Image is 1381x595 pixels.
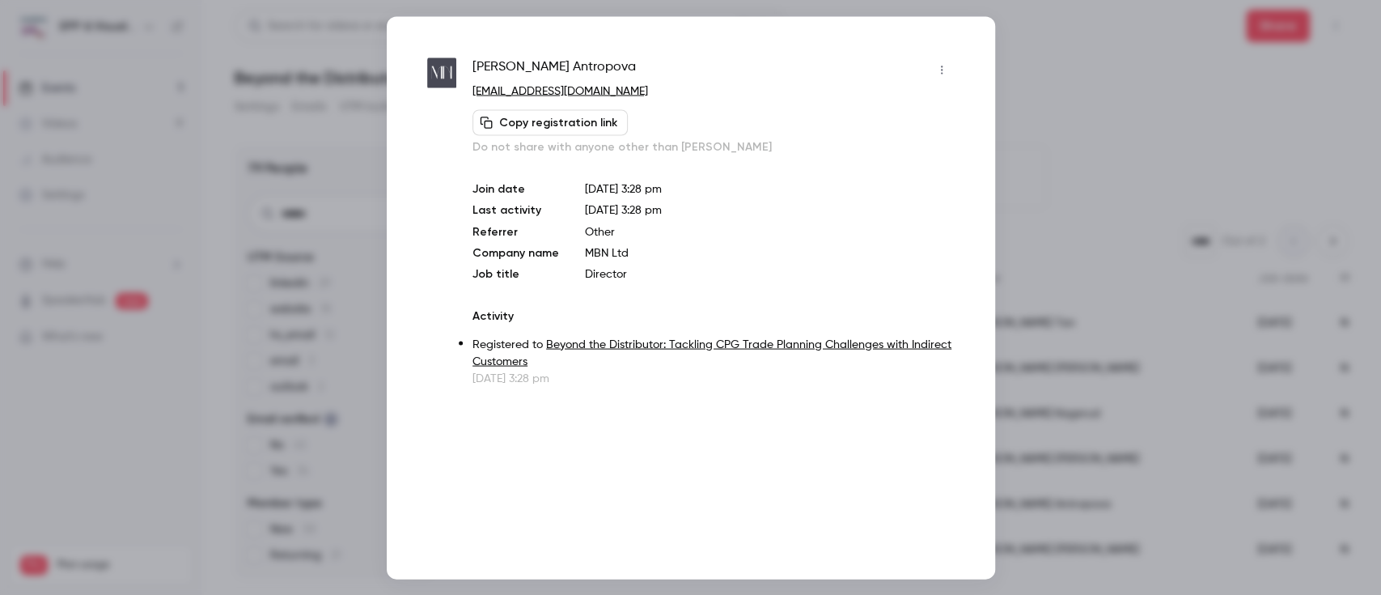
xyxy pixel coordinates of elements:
p: Company name [472,244,559,261]
span: [PERSON_NAME] Antropova [472,57,636,83]
p: Do not share with anyone other than [PERSON_NAME] [472,138,954,155]
a: Beyond the Distributor: Tackling CPG Trade Planning Challenges with Indirect Customers [472,338,951,367]
p: Referrer [472,223,559,240]
p: Job title [472,266,559,282]
img: marketingbynadia.com [427,58,457,88]
p: MBN Ltd [585,244,954,261]
p: [DATE] 3:28 pm [472,370,954,386]
a: [EMAIL_ADDRESS][DOMAIN_NAME] [472,85,648,96]
p: Join date [472,181,559,197]
p: [DATE] 3:28 pm [585,181,954,197]
p: Registered to [472,336,954,370]
p: Activity [472,308,954,324]
p: Director [585,266,954,282]
p: Last activity [472,202,559,219]
p: Other [585,223,954,240]
button: Copy registration link [472,109,628,135]
span: [DATE] 3:28 pm [585,204,662,215]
